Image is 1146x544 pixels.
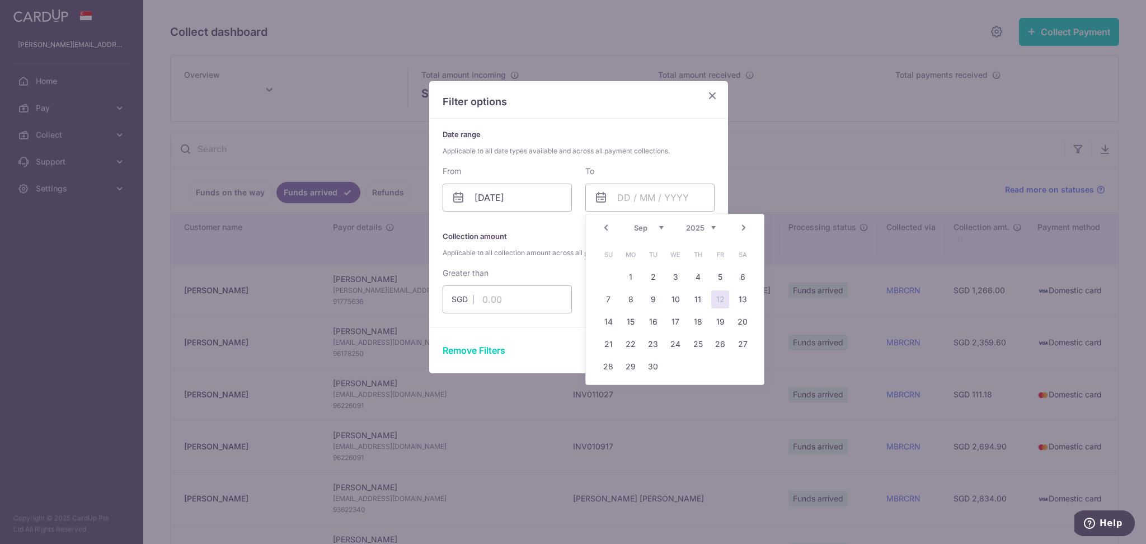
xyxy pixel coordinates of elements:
[711,335,729,353] a: 26
[585,184,715,212] input: DD / MM / YYYY
[734,313,752,331] a: 20
[622,246,640,264] span: Monday
[599,335,617,353] a: 21
[666,313,684,331] a: 17
[644,268,662,286] a: 2
[734,246,752,264] span: Saturday
[706,89,719,102] button: Close
[644,358,662,376] a: 30
[25,8,48,18] span: Help
[689,313,707,331] a: 18
[644,335,662,353] a: 23
[443,95,715,109] p: Filter options
[443,184,572,212] input: DD / MM / YYYY
[443,344,505,357] button: Remove Filters
[644,290,662,308] a: 9
[734,268,752,286] a: 6
[711,290,729,308] a: 12
[644,246,662,264] span: Tuesday
[599,221,613,235] a: Prev
[689,268,707,286] a: 4
[622,313,640,331] a: 15
[644,313,662,331] a: 16
[622,290,640,308] a: 8
[443,146,715,157] span: Applicable to all date types available and across all payment collections.
[666,268,684,286] a: 3
[689,335,707,353] a: 25
[711,313,729,331] a: 19
[599,358,617,376] a: 28
[585,166,594,177] label: To
[622,268,640,286] a: 1
[711,246,729,264] span: Friday
[443,285,572,313] input: 0.00
[443,166,461,177] label: From
[666,335,684,353] a: 24
[443,247,715,259] span: Applicable to all collection amount across all payments.
[599,246,617,264] span: Sunday
[1074,510,1135,538] iframe: Opens a widget where you can find more information
[622,335,640,353] a: 22
[599,290,617,308] a: 7
[443,229,715,259] p: Collection amount
[443,128,715,157] p: Date range
[734,290,752,308] a: 13
[737,221,750,235] a: Next
[734,335,752,353] a: 27
[452,294,474,305] span: SGD
[711,268,729,286] a: 5
[622,358,640,376] a: 29
[689,246,707,264] span: Thursday
[666,246,684,264] span: Wednesday
[443,268,489,279] label: Greater than
[599,313,617,331] a: 14
[666,290,684,308] a: 10
[689,290,707,308] a: 11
